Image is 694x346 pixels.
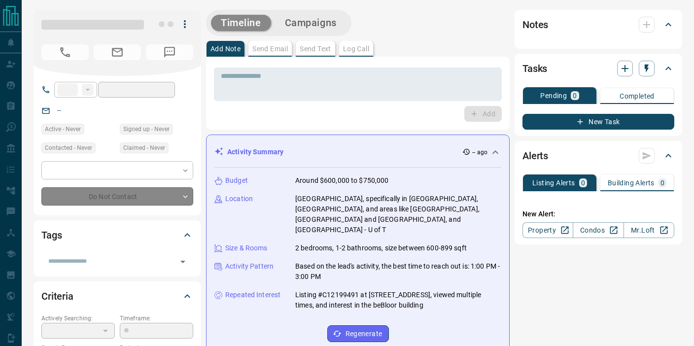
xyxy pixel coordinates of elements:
[41,187,193,206] div: Do Not Contact
[225,243,268,253] p: Size & Rooms
[211,15,271,31] button: Timeline
[41,223,193,247] div: Tags
[295,261,501,282] p: Based on the lead's activity, the best time to reach out is: 1:00 PM - 3:00 PM
[573,92,577,99] p: 0
[472,148,487,157] p: -- ago
[225,290,280,300] p: Repeated Interest
[522,222,573,238] a: Property
[214,143,501,161] div: Activity Summary-- ago
[620,93,655,100] p: Completed
[522,13,674,36] div: Notes
[210,45,241,52] p: Add Note
[225,194,253,204] p: Location
[624,222,674,238] a: Mr.Loft
[522,17,548,33] h2: Notes
[295,194,501,235] p: [GEOGRAPHIC_DATA], specifically in [GEOGRAPHIC_DATA], [GEOGRAPHIC_DATA], and areas like [GEOGRAPH...
[41,44,89,60] span: No Number
[45,143,92,153] span: Contacted - Never
[522,148,548,164] h2: Alerts
[123,143,165,153] span: Claimed - Never
[522,144,674,168] div: Alerts
[327,325,389,342] button: Regenerate
[573,222,624,238] a: Condos
[225,261,274,272] p: Activity Pattern
[581,179,585,186] p: 0
[608,179,655,186] p: Building Alerts
[146,44,193,60] span: No Number
[522,57,674,80] div: Tasks
[41,284,193,308] div: Criteria
[176,255,190,269] button: Open
[295,290,501,311] p: Listing #C12199491 at [STREET_ADDRESS], viewed multiple times, and interest in the beBloor building
[120,314,193,323] p: Timeframe:
[540,92,567,99] p: Pending
[123,124,170,134] span: Signed up - Never
[275,15,347,31] button: Campaigns
[227,147,283,157] p: Activity Summary
[41,288,73,304] h2: Criteria
[522,209,674,219] p: New Alert:
[532,179,575,186] p: Listing Alerts
[225,175,248,186] p: Budget
[295,243,467,253] p: 2 bedrooms, 1-2 bathrooms, size between 600-899 sqft
[94,44,141,60] span: No Email
[57,106,61,114] a: --
[522,61,547,76] h2: Tasks
[660,179,664,186] p: 0
[41,227,62,243] h2: Tags
[522,114,674,130] button: New Task
[45,124,81,134] span: Active - Never
[41,314,115,323] p: Actively Searching:
[295,175,389,186] p: Around $600,000 to $750,000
